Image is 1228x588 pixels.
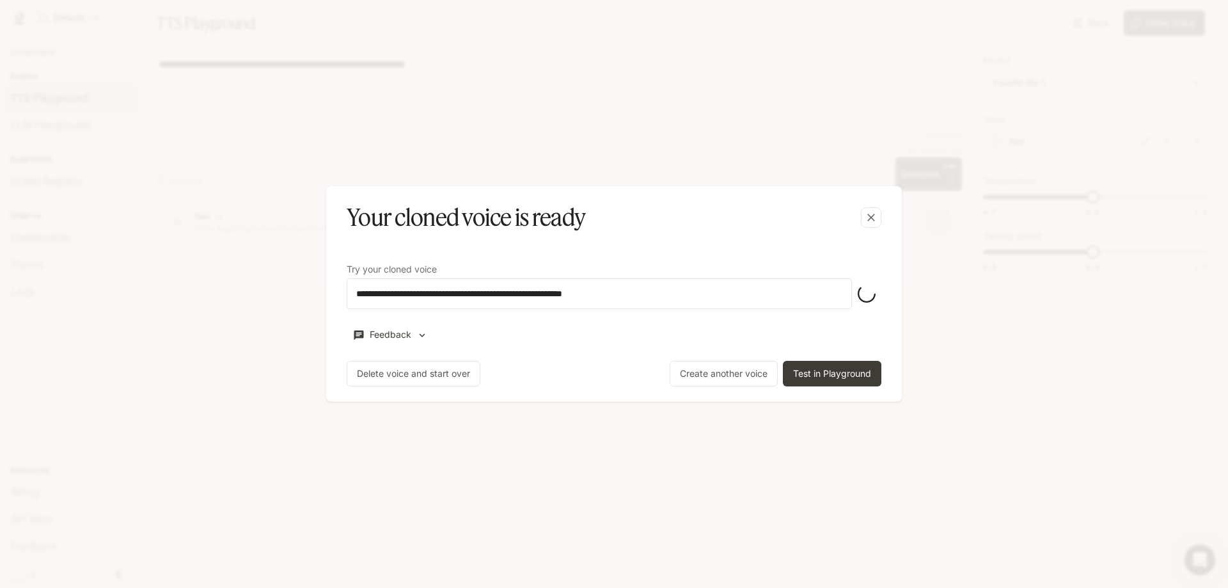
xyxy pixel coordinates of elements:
[347,324,434,346] button: Feedback
[670,361,778,386] button: Create another voice
[347,361,480,386] button: Delete voice and start over
[783,361,881,386] button: Test in Playground
[347,265,437,274] p: Try your cloned voice
[347,202,585,234] h5: Your cloned voice is ready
